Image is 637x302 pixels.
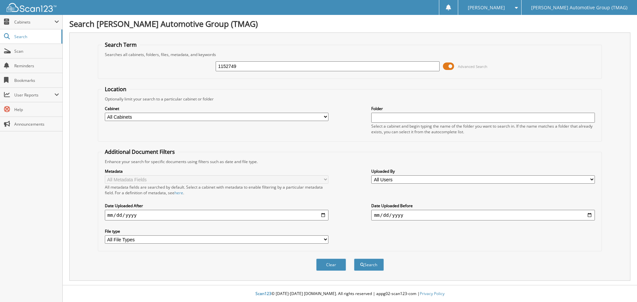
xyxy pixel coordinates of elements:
[14,48,59,54] span: Scan
[102,148,178,155] legend: Additional Document Filters
[14,107,59,112] span: Help
[14,19,54,25] span: Cabinets
[371,210,595,220] input: end
[105,106,328,111] label: Cabinet
[105,184,328,196] div: All metadata fields are searched by default. Select a cabinet with metadata to enable filtering b...
[420,291,445,296] a: Privacy Policy
[69,18,630,29] h1: Search [PERSON_NAME] Automotive Group (TMAG)
[105,168,328,174] label: Metadata
[102,41,140,48] legend: Search Term
[14,78,59,83] span: Bookmarks
[102,86,130,93] legend: Location
[7,3,56,12] img: scan123-logo-white.svg
[371,123,595,135] div: Select a cabinet and begin typing the name of the folder you want to search in. If the name match...
[604,270,637,302] iframe: Chat Widget
[105,203,328,209] label: Date Uploaded After
[316,259,346,271] button: Clear
[458,64,487,69] span: Advanced Search
[371,203,595,209] label: Date Uploaded Before
[255,291,271,296] span: Scan123
[102,159,599,164] div: Enhance your search for specific documents using filters such as date and file type.
[105,228,328,234] label: File type
[102,96,599,102] div: Optionally limit your search to a particular cabinet or folder
[371,106,595,111] label: Folder
[468,6,505,10] span: [PERSON_NAME]
[14,34,58,39] span: Search
[371,168,595,174] label: Uploaded By
[102,52,599,57] div: Searches all cabinets, folders, files, metadata, and keywords
[63,286,637,302] div: © [DATE]-[DATE] [DOMAIN_NAME]. All rights reserved | appg02-scan123-com |
[354,259,384,271] button: Search
[531,6,627,10] span: [PERSON_NAME] Automotive Group (TMAG)
[14,92,54,98] span: User Reports
[175,190,183,196] a: here
[14,63,59,69] span: Reminders
[105,210,328,220] input: start
[14,121,59,127] span: Announcements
